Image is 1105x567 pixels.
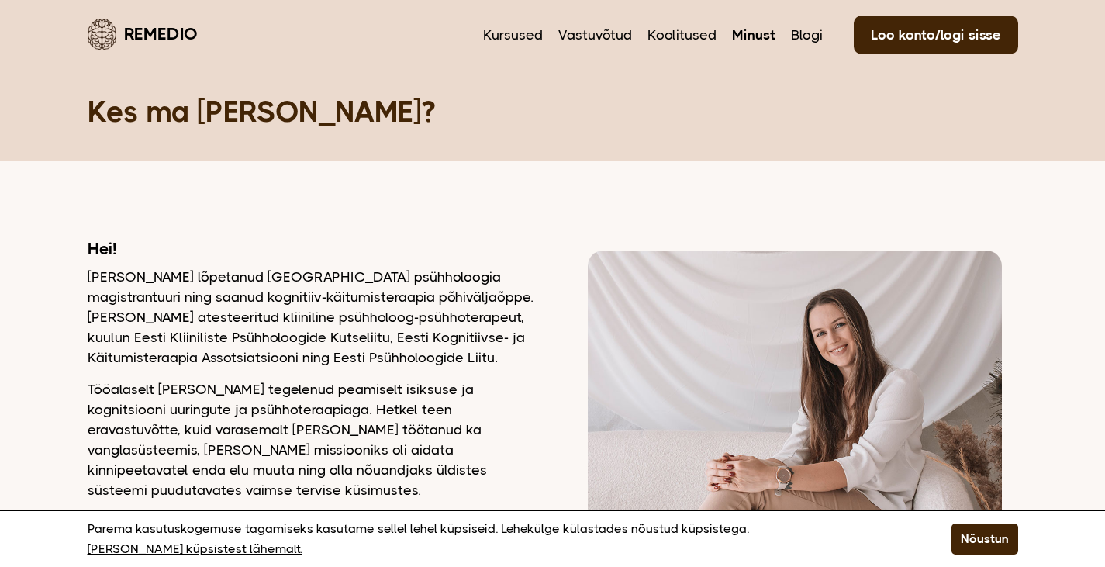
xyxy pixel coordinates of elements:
a: Minust [732,25,775,45]
a: Vastuvõtud [558,25,632,45]
a: Blogi [791,25,823,45]
p: Parema kasutuskogemuse tagamiseks kasutame sellel lehel küpsiseid. Lehekülge külastades nõustud k... [88,519,913,559]
p: Tööalaselt [PERSON_NAME] tegelenud peamiselt isiksuse ja kognitsiooni uuringute ja psühhoteraapia... [88,379,534,500]
a: [PERSON_NAME] küpsistest lähemalt. [88,539,302,559]
p: [PERSON_NAME] lõpetanud [GEOGRAPHIC_DATA] psühholoogia magistrantuuri ning saanud kognitiiv-käitu... [88,267,534,368]
a: Remedio [88,16,198,52]
h2: Hei! [88,239,534,259]
h1: Kes ma [PERSON_NAME]? [88,93,1018,130]
a: Koolitused [647,25,717,45]
img: Dagmar vaatamas kaamerasse [588,251,1001,561]
a: Loo konto/logi sisse [854,16,1018,54]
button: Nõustun [951,524,1018,555]
a: Kursused [483,25,543,45]
img: Remedio logo [88,19,116,50]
